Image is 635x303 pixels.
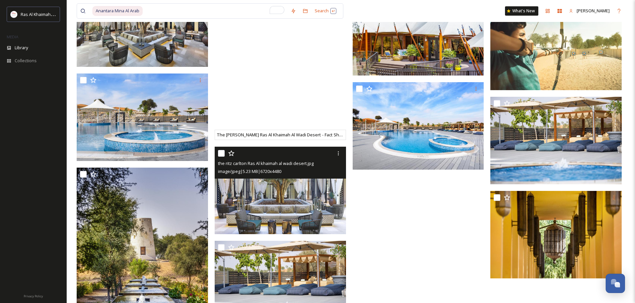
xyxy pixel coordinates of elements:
[490,3,622,90] img: archery.jpg
[311,4,340,17] div: Search
[577,8,610,14] span: [PERSON_NAME]
[15,45,28,51] span: Library
[490,97,622,184] img: the ritz carlton Ras Al khaimah al wadi desert.jpg
[21,11,115,17] span: Ras Al Khaimah Tourism Development Authority
[505,6,538,16] a: What's New
[24,292,43,300] a: Privacy Policy
[92,6,143,16] span: Anantara Mina Al Arab
[7,34,18,39] span: MEDIA
[353,82,484,170] img: the ritz carlton Ras Al khaimah al wadi desert.jpg
[24,294,43,298] span: Privacy Policy
[218,160,314,166] span: the ritz carlton Ras Al khaimah al wadi desert.jpg
[77,74,208,161] img: the ritz carlton Ras Al khaimah al wadi desert.jpg
[606,274,625,293] button: Open Chat
[15,58,37,64] span: Collections
[490,191,622,278] img: the ritz carlton Ras Al khaimah al wadi desert.jpg
[566,4,613,17] a: [PERSON_NAME]
[143,4,287,18] input: To enrich screen reader interactions, please activate Accessibility in Grammarly extension settings
[11,11,17,18] img: Logo_RAKTDA_RGB-01.png
[215,147,346,234] img: the ritz carlton Ras Al khaimah al wadi desert.jpg
[217,132,354,138] span: The [PERSON_NAME] Ras Al Khaimah Al Wadi Desert - Fact Sheet.pdf
[218,168,281,174] span: image/jpeg | 5.23 MB | 6720 x 4480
